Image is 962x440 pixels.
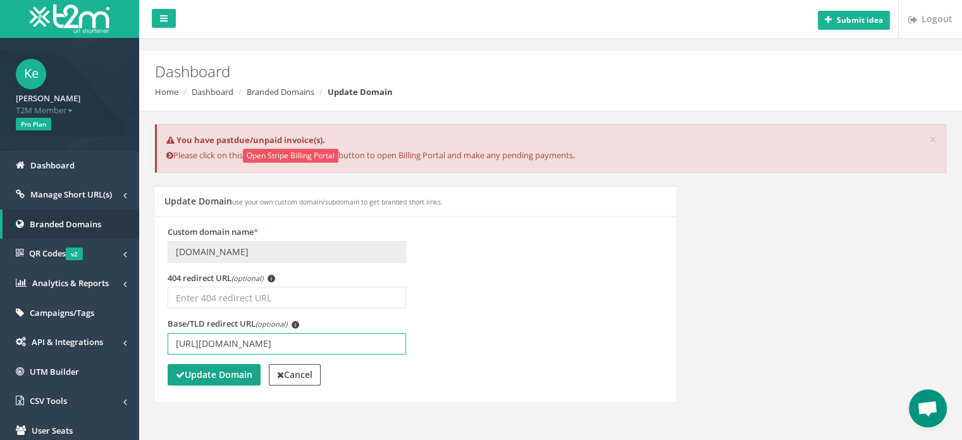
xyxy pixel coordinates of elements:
span: Manage Short URL(s) [30,189,112,200]
strong: Cancel [277,368,312,380]
strong: Update Domain [176,368,252,380]
strong: Update Domain [328,86,393,97]
strong: You have pastdue/unpaid invoice(s). [176,134,325,146]
a: Cancel [269,364,321,386]
h5: Update Domain [164,196,443,206]
strong: [PERSON_NAME] [16,92,80,104]
a: [PERSON_NAME] T2M Member [16,89,123,116]
label: Base/TLD redirect URL [168,318,299,330]
div: Please click on this button to open Billing Portal and make any pending payments. [155,124,946,173]
span: CSV Tools [30,395,67,406]
em: (optional) [256,319,287,329]
button: Open Stripe Billing Portal [243,149,338,163]
a: Home [155,86,178,97]
button: Update Domain [168,364,261,386]
input: Enter 404 redirect URL [168,287,406,308]
span: QR Codes [29,248,83,259]
small: use your own custom domain/subdomain to get branded short links. [232,198,443,206]
span: v2 [66,248,83,260]
span: Branded Domains [30,218,101,230]
a: Open chat [909,389,947,427]
span: User Seats [32,425,73,436]
span: API & Integrations [32,336,103,348]
span: Analytics & Reports [32,277,109,289]
b: Submit idea [837,15,883,25]
h2: Dashboard [155,63,811,80]
span: i [268,275,275,282]
span: i [292,321,299,329]
img: T2M [30,4,109,33]
button: × [929,133,937,146]
span: Campaigns/Tags [30,307,94,318]
a: Branded Domains [247,86,314,97]
span: Ke [16,59,46,89]
span: Pro Plan [16,118,51,130]
span: UTM Builder [30,366,79,377]
button: Submit idea [818,11,890,30]
span: T2M Member [16,104,123,116]
label: Custom domain name [168,226,258,238]
label: 404 redirect URL [168,272,275,284]
input: Enter domain name [168,241,406,263]
em: (optional) [231,273,263,283]
a: Dashboard [192,86,233,97]
input: Enter TLD redirect URL [168,333,406,355]
span: Dashboard [30,160,75,171]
